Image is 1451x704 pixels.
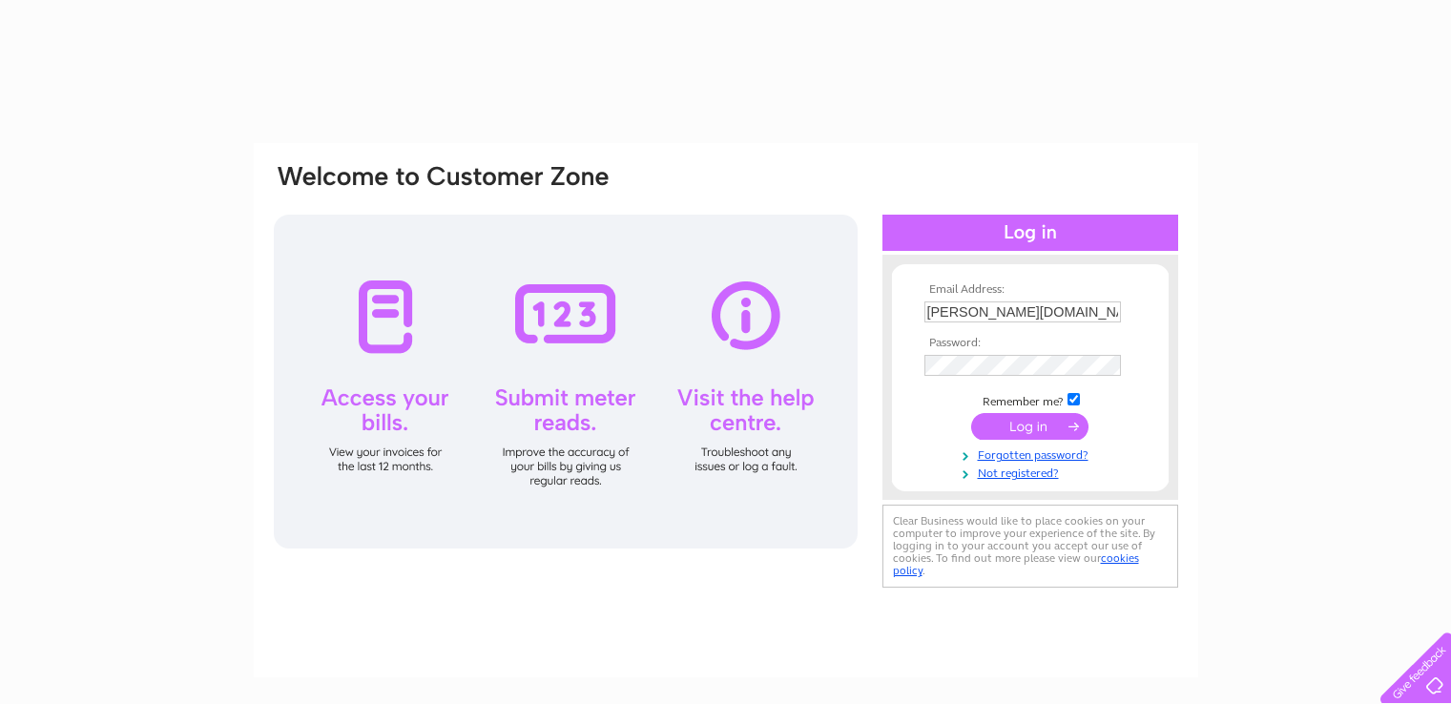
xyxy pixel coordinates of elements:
div: Clear Business would like to place cookies on your computer to improve your experience of the sit... [882,505,1178,588]
a: Not registered? [924,463,1141,481]
a: cookies policy [893,551,1139,577]
th: Email Address: [920,283,1141,297]
td: Remember me? [920,390,1141,409]
th: Password: [920,337,1141,350]
input: Submit [971,413,1088,440]
a: Forgotten password? [924,445,1141,463]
